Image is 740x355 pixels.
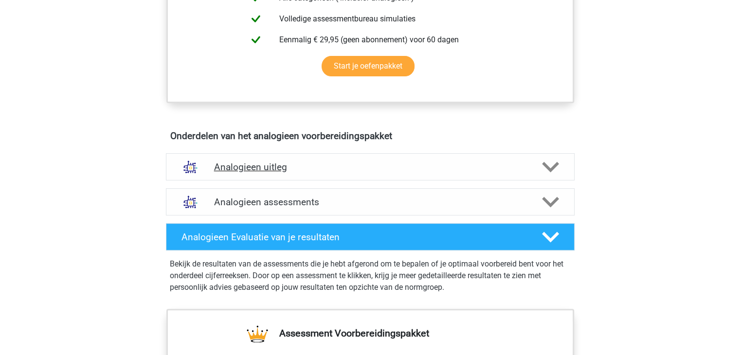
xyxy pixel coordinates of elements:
a: uitleg Analogieen uitleg [162,153,578,180]
img: analogieen assessments [178,190,203,214]
h4: Onderdelen van het analogieen voorbereidingspakket [170,130,570,142]
p: Bekijk de resultaten van de assessments die je hebt afgerond om te bepalen of je optimaal voorber... [170,258,571,293]
a: assessments Analogieen assessments [162,188,578,215]
h4: Analogieen assessments [214,196,526,208]
h4: Analogieen Evaluatie van je resultaten [181,231,526,243]
a: Analogieen Evaluatie van je resultaten [162,223,578,250]
a: Start je oefenpakket [322,56,415,76]
img: analogieen uitleg [178,155,203,179]
h4: Analogieen uitleg [214,161,526,173]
